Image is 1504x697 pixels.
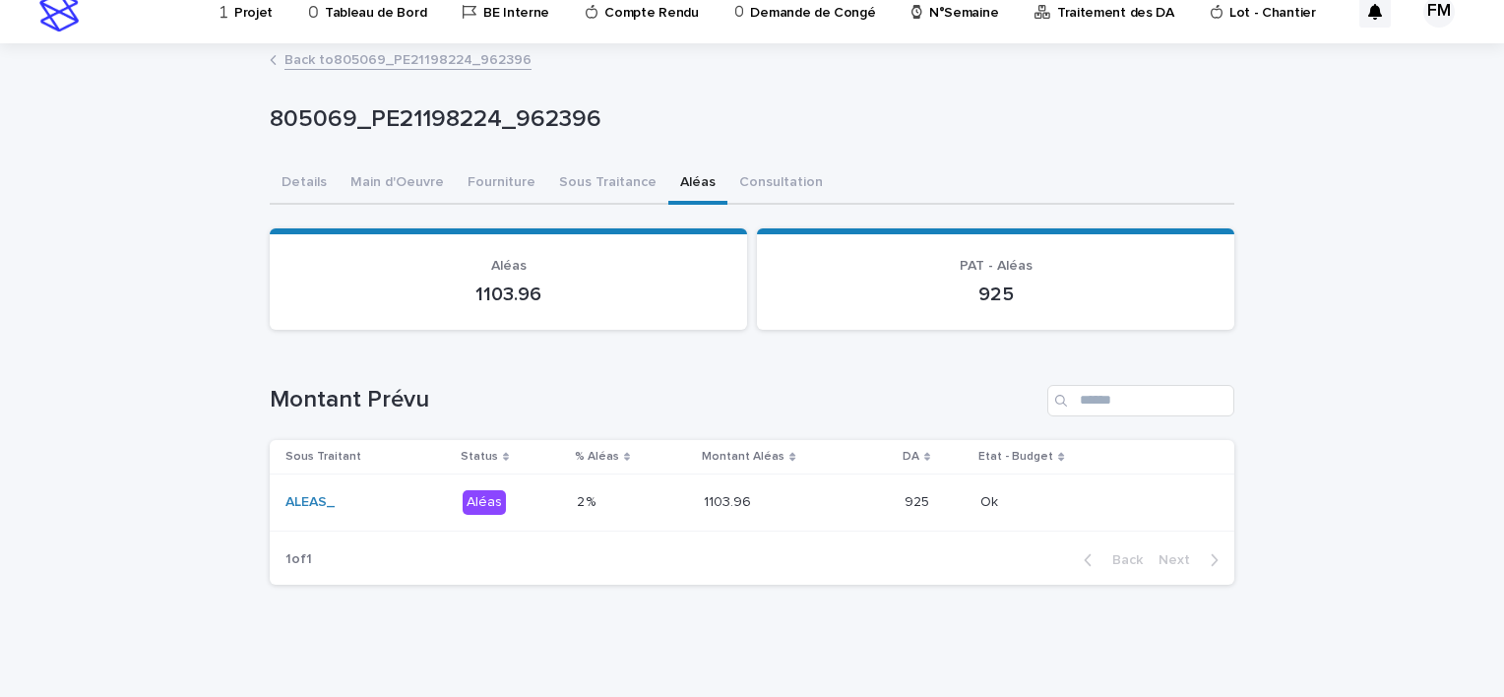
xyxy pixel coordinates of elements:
[270,163,339,205] button: Details
[270,105,1226,134] p: 805069_PE21198224_962396
[978,446,1053,468] p: Etat - Budget
[727,163,835,205] button: Consultation
[575,446,619,468] p: % Aléas
[577,490,599,511] p: 2 %
[1100,553,1143,567] span: Back
[980,490,1002,511] p: Ok
[461,446,498,468] p: Status
[339,163,456,205] button: Main d'Oeuvre
[960,259,1033,273] span: PAT - Aléas
[284,47,532,70] a: Back to805069_PE21198224_962396
[1159,553,1202,567] span: Next
[702,446,784,468] p: Montant Aléas
[704,490,755,511] p: 1103.96
[270,386,1039,414] h1: Montant Prévu
[1047,385,1234,416] input: Search
[456,163,547,205] button: Fourniture
[463,490,506,515] div: Aléas
[270,474,1234,531] tr: ALEAS_ Aléas2 %2 % 1103.961103.96 925925 OkOk
[285,446,361,468] p: Sous Traitant
[270,536,328,584] p: 1 of 1
[1068,551,1151,569] button: Back
[905,490,933,511] p: 925
[293,283,723,306] p: 1103.96
[491,259,527,273] span: Aléas
[903,446,919,468] p: DA
[547,163,668,205] button: Sous Traitance
[781,283,1211,306] p: 925
[285,494,335,511] a: ALEAS_
[1151,551,1234,569] button: Next
[668,163,727,205] button: Aléas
